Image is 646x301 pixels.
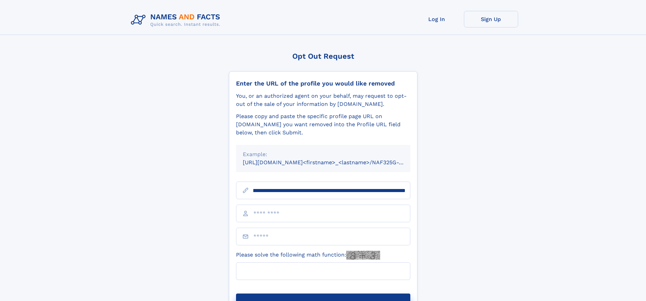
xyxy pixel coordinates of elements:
[236,80,410,87] div: Enter the URL of the profile you would like removed
[128,11,226,29] img: Logo Names and Facts
[236,112,410,137] div: Please copy and paste the specific profile page URL on [DOMAIN_NAME] you want removed into the Pr...
[229,52,417,60] div: Opt Out Request
[464,11,518,27] a: Sign Up
[410,11,464,27] a: Log In
[236,92,410,108] div: You, or an authorized agent on your behalf, may request to opt-out of the sale of your informatio...
[243,159,423,166] small: [URL][DOMAIN_NAME]<firstname>_<lastname>/NAF325G-xxxxxxxx
[243,150,404,158] div: Example:
[236,251,380,260] label: Please solve the following math function:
